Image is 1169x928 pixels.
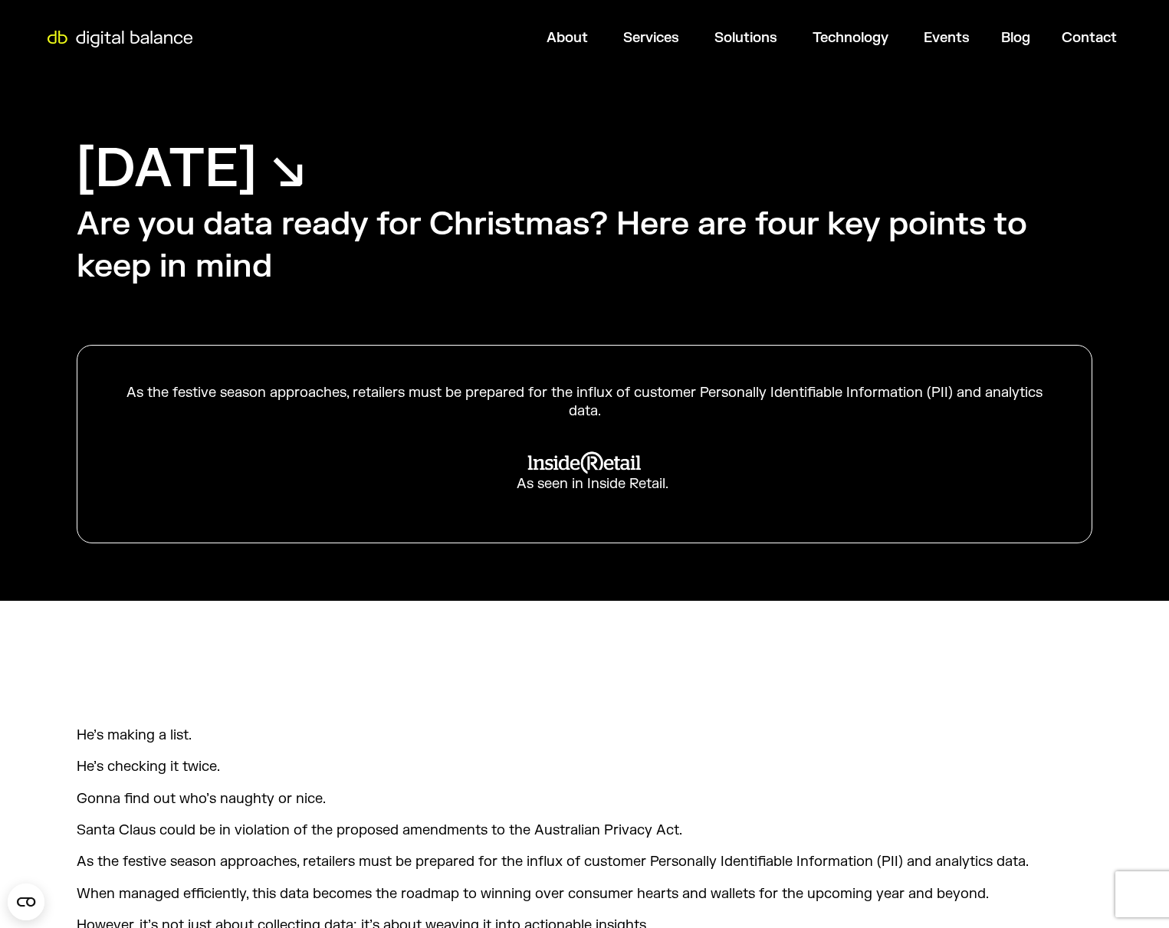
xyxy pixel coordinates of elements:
button: Open CMP widget [8,884,44,920]
p: Santa Claus could be in violation of the proposed amendments to the Australian Privacy Act. [77,821,1092,839]
h2: Are you data ready for Christmas? Here are four key points to keep in mind [77,204,1092,287]
div: As the festive season approaches, retailers must be prepared for the influx of customer Personall... [116,384,1053,420]
nav: Menu [203,23,1129,53]
div: Menu Toggle [203,23,1129,53]
a: Solutions [714,29,777,47]
p: He’s checking it twice. [77,758,1092,776]
p: He’s making a list. [77,726,1092,744]
a: About [547,29,588,47]
img: Digital Balance logo [38,31,202,48]
a: As seen in Inside Retail. [116,439,1053,504]
a: Technology [813,29,888,47]
p: When managed efficiently, this data becomes the roadmap to winning over consumer hearts and walle... [77,885,1092,903]
a: Blog [1001,29,1030,47]
p: As the festive season approaches, retailers must be prepared for the influx of customer Personall... [77,853,1092,871]
p: Gonna find out who’s naughty or nice. [77,790,1092,808]
div: As seen in Inside Retail. [501,475,668,493]
a: Events [924,29,970,47]
a: Services [623,29,679,47]
h1: [DATE] ↘︎ [77,134,306,204]
a: Contact [1062,29,1117,47]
